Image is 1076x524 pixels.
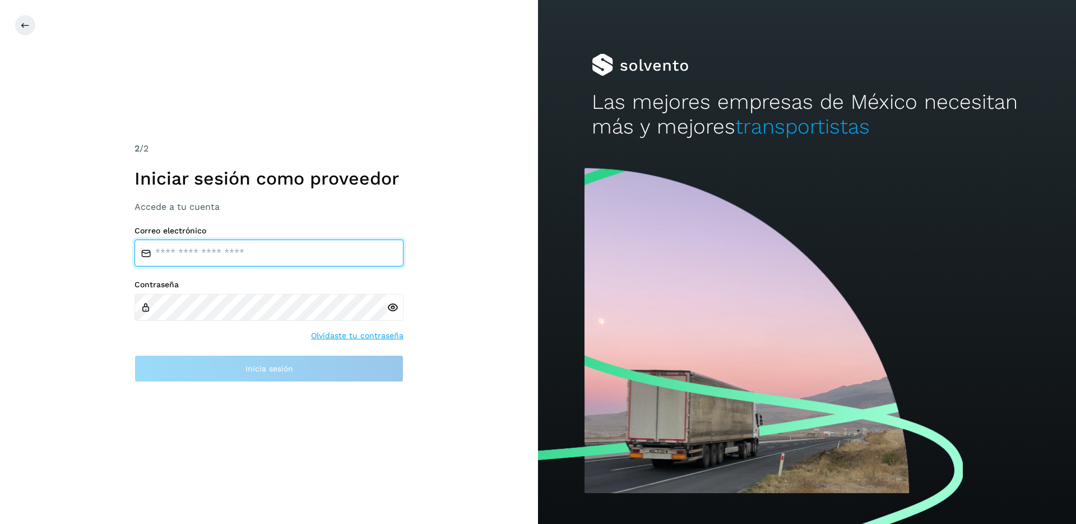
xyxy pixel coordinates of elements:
[592,90,1022,140] h2: Las mejores empresas de México necesitan más y mejores
[134,142,403,155] div: /2
[735,114,870,139] span: transportistas
[134,226,403,236] label: Correo electrónico
[134,280,403,289] label: Contraseña
[134,201,403,212] h3: Accede a tu cuenta
[134,143,140,154] span: 2
[245,365,293,373] span: Inicia sesión
[134,168,403,189] h1: Iniciar sesión como proveedor
[134,355,403,382] button: Inicia sesión
[311,330,403,342] a: Olvidaste tu contraseña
